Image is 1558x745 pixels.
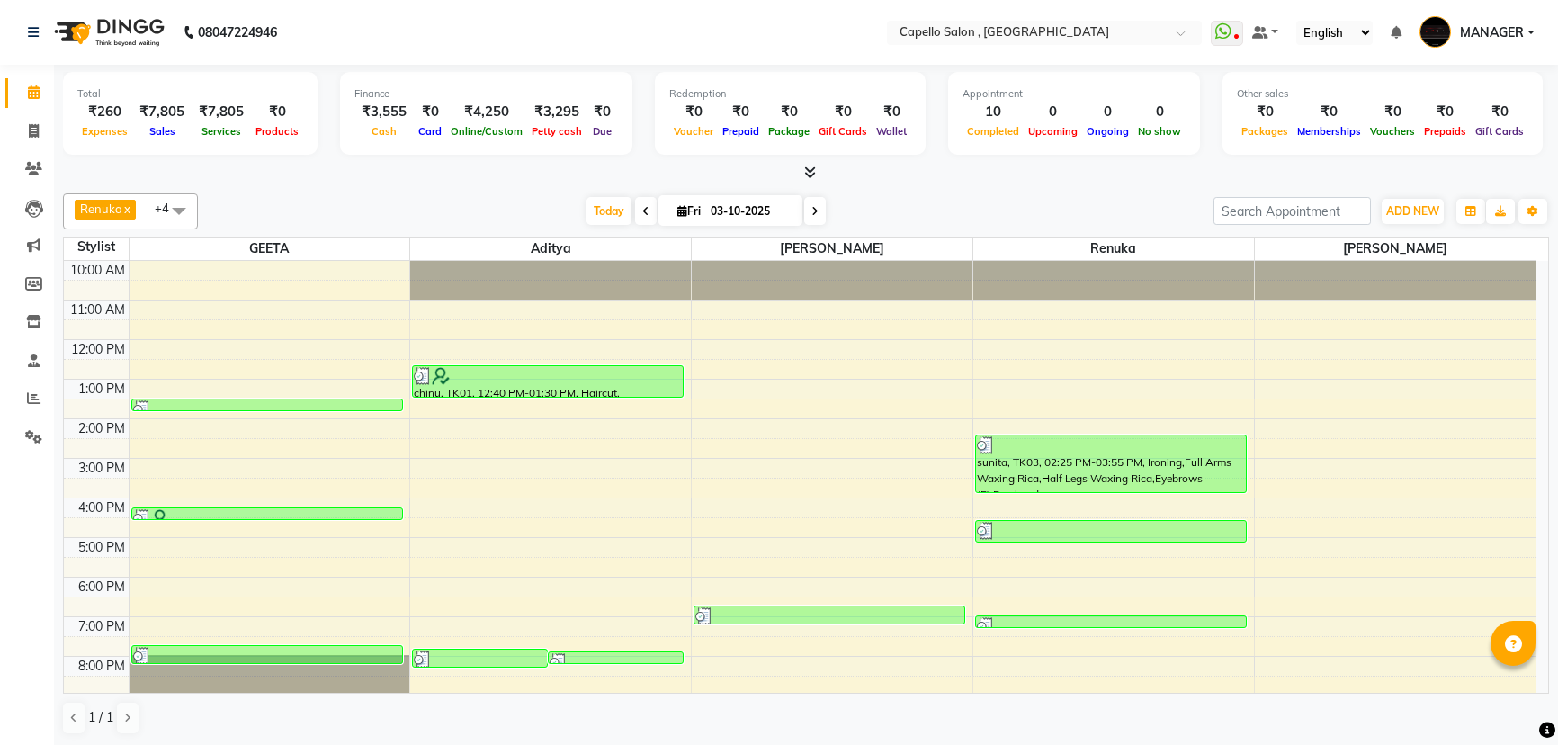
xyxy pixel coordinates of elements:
[75,578,129,597] div: 6:00 PM
[413,366,683,397] div: chinu, TK01, 12:40 PM-01:30 PM, Haircut,[PERSON_NAME] Trim/Shave
[764,125,814,138] span: Package
[1293,102,1365,122] div: ₹0
[718,102,764,122] div: ₹0
[1482,673,1540,727] iframe: chat widget
[1082,125,1133,138] span: Ongoing
[367,125,401,138] span: Cash
[145,125,180,138] span: Sales
[814,125,872,138] span: Gift Cards
[588,125,616,138] span: Due
[1365,125,1419,138] span: Vouchers
[976,616,1246,627] div: [PERSON_NAME], TK06, 07:00 PM-07:10 PM, Eyebrows (F)
[1133,102,1186,122] div: 0
[198,7,277,58] b: 08047224946
[130,238,410,260] span: GEETA
[1419,125,1471,138] span: Prepaids
[410,238,691,260] span: aditya
[67,261,129,280] div: 10:00 AM
[1471,125,1528,138] span: Gift Cards
[1365,102,1419,122] div: ₹0
[77,86,303,102] div: Total
[67,340,129,359] div: 12:00 PM
[77,102,132,122] div: ₹260
[1133,125,1186,138] span: No show
[1382,199,1444,224] button: ADD NEW
[67,301,129,319] div: 11:00 AM
[354,86,618,102] div: Finance
[75,617,129,636] div: 7:00 PM
[1237,86,1528,102] div: Other sales
[75,657,129,676] div: 8:00 PM
[122,202,130,216] a: x
[1213,197,1371,225] input: Search Appointment
[414,102,446,122] div: ₹0
[1237,102,1293,122] div: ₹0
[963,102,1024,122] div: 10
[1082,102,1133,122] div: 0
[132,646,402,663] div: [PERSON_NAME], TK09, 07:45 PM-08:15 PM, Haircut + Styling + Shampoo & Conditioner (Matrix),Eyebro...
[132,102,192,122] div: ₹7,805
[527,102,586,122] div: ₹3,295
[77,125,132,138] span: Expenses
[46,7,169,58] img: logo
[963,125,1024,138] span: Completed
[75,380,129,399] div: 1:00 PM
[64,238,129,256] div: Stylist
[75,419,129,438] div: 2:00 PM
[1419,16,1451,48] img: MANAGER
[88,708,113,727] span: 1 / 1
[1419,102,1471,122] div: ₹0
[872,102,911,122] div: ₹0
[1471,102,1528,122] div: ₹0
[963,86,1186,102] div: Appointment
[132,399,402,410] div: [PERSON_NAME], TK02, 01:30 PM-01:50 PM, Haircut + Styling + Shampoo & Conditioner (Matrix)
[976,435,1246,492] div: sunita, TK03, 02:25 PM-03:55 PM, Ironing,Full Arms Waxing Rica,Half Legs Waxing Rica,Eyebrows (F)...
[1293,125,1365,138] span: Memberships
[1024,102,1082,122] div: 0
[718,125,764,138] span: Prepaid
[414,125,446,138] span: Card
[251,102,303,122] div: ₹0
[549,652,683,663] div: POOJA, TK08, 07:55 PM-08:15 PM, Haircut + Styling + Shampoo & Conditioner (Matrix)
[75,538,129,557] div: 5:00 PM
[446,125,527,138] span: Online/Custom
[673,204,705,218] span: Fri
[1237,125,1293,138] span: Packages
[669,125,718,138] span: Voucher
[132,508,402,519] div: [PERSON_NAME], TK04, 04:15 PM-04:35 PM, Haircut + Styling + Shampoo & Conditioner (Matrix)
[669,102,718,122] div: ₹0
[413,650,547,667] div: [PERSON_NAME], TK10, 07:50 PM-08:20 PM, Haircut + Style (U)
[75,459,129,478] div: 3:00 PM
[251,125,303,138] span: Products
[586,102,618,122] div: ₹0
[669,86,911,102] div: Redemption
[705,198,795,225] input: 2025-10-03
[192,102,251,122] div: ₹7,805
[80,202,122,216] span: Renuka
[973,238,1254,260] span: Renuka
[1386,204,1439,218] span: ADD NEW
[1255,238,1536,260] span: [PERSON_NAME]
[75,498,129,517] div: 4:00 PM
[586,197,631,225] span: Today
[354,102,414,122] div: ₹3,555
[692,238,972,260] span: [PERSON_NAME]
[872,125,911,138] span: Wallet
[814,102,872,122] div: ₹0
[1024,125,1082,138] span: Upcoming
[197,125,246,138] span: Services
[527,125,586,138] span: Petty cash
[976,521,1246,542] div: jyoti, TK05, 04:35 PM-05:10 PM, Hair Spa (F)
[764,102,814,122] div: ₹0
[155,201,183,215] span: +4
[1460,23,1524,42] span: MANAGER
[446,102,527,122] div: ₹4,250
[694,606,964,624] div: [PERSON_NAME], TK07, 06:45 PM-07:15 PM, [PERSON_NAME] Trim/Shave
